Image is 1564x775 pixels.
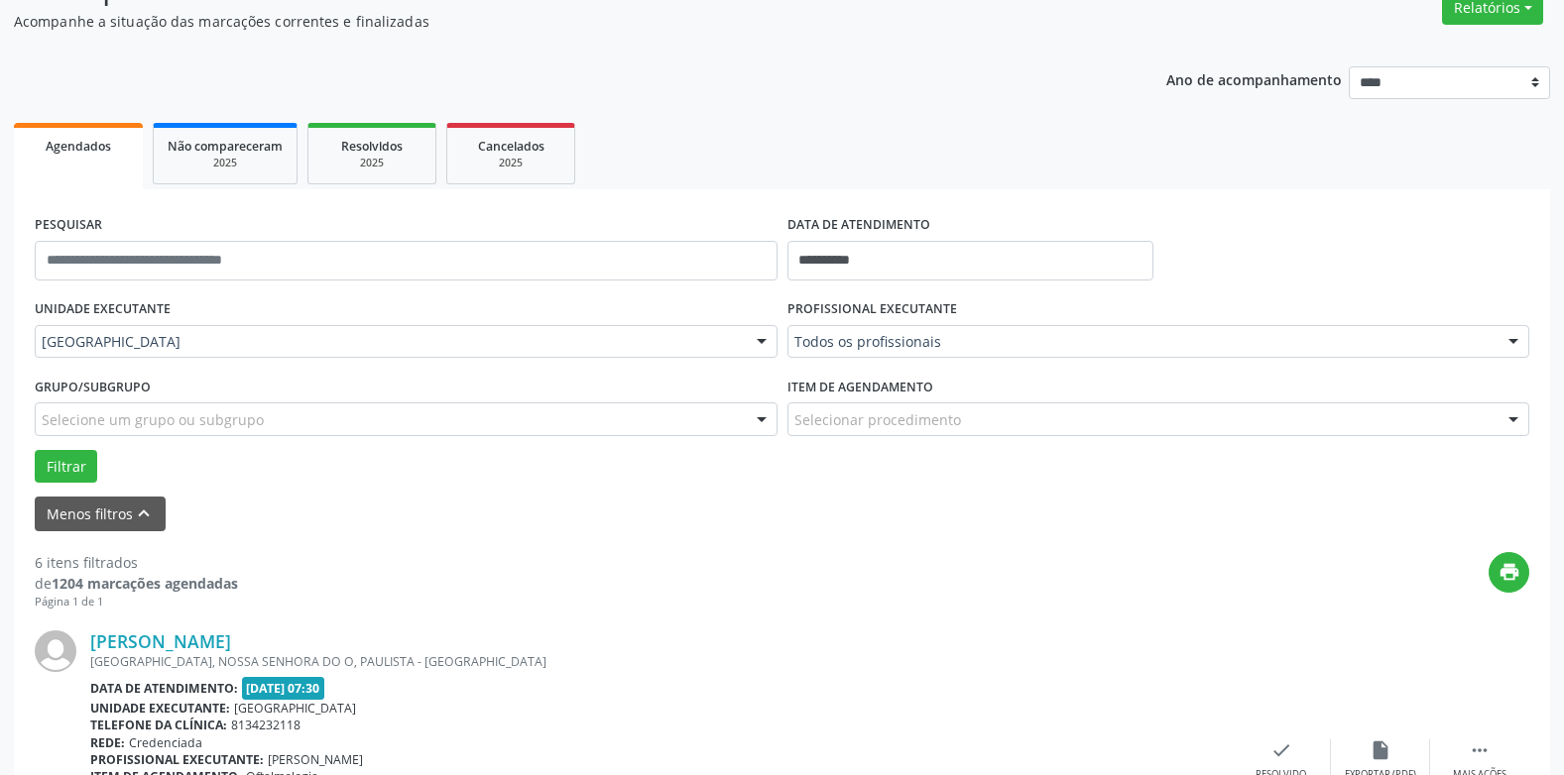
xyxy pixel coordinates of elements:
div: Página 1 de 1 [35,594,238,610]
span: Credenciada [129,734,202,751]
b: Rede: [90,734,125,751]
span: 8134232118 [231,717,301,733]
b: Profissional executante: [90,751,264,768]
label: Item de agendamento [787,372,933,402]
div: [GEOGRAPHIC_DATA], NOSSA SENHORA DO O, PAULISTA - [GEOGRAPHIC_DATA] [90,653,1232,670]
div: 6 itens filtrados [35,552,238,573]
span: [DATE] 07:30 [242,677,325,700]
label: UNIDADE EXECUTANTE [35,294,171,325]
span: Selecione um grupo ou subgrupo [42,409,264,430]
p: Ano de acompanhamento [1166,66,1342,91]
img: img [35,630,76,672]
i: keyboard_arrow_up [133,502,155,524]
span: Não compareceram [168,138,283,155]
b: Unidade executante: [90,700,230,717]
b: Data de atendimento: [90,680,238,697]
i:  [1469,739,1491,761]
label: Grupo/Subgrupo [35,372,151,402]
span: Todos os profissionais [794,332,1490,352]
div: de [35,573,238,594]
div: 2025 [168,156,283,170]
span: [PERSON_NAME] [268,751,363,768]
div: 2025 [461,156,560,170]
i: print [1499,561,1520,583]
button: print [1489,552,1529,593]
strong: 1204 marcações agendadas [52,574,238,593]
span: Selecionar procedimento [794,409,961,430]
label: DATA DE ATENDIMENTO [787,210,930,241]
a: [PERSON_NAME] [90,630,231,652]
p: Acompanhe a situação das marcações correntes e finalizadas [14,11,1089,32]
span: Agendados [46,138,111,155]
button: Filtrar [35,450,97,484]
label: PROFISSIONAL EXECUTANTE [787,294,957,325]
span: Resolvidos [341,138,403,155]
i: check [1270,739,1292,761]
div: 2025 [322,156,421,170]
label: PESQUISAR [35,210,102,241]
span: [GEOGRAPHIC_DATA] [234,700,356,717]
span: [GEOGRAPHIC_DATA] [42,332,737,352]
i: insert_drive_file [1370,739,1391,761]
b: Telefone da clínica: [90,717,227,733]
span: Cancelados [478,138,544,155]
button: Menos filtroskeyboard_arrow_up [35,497,166,531]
